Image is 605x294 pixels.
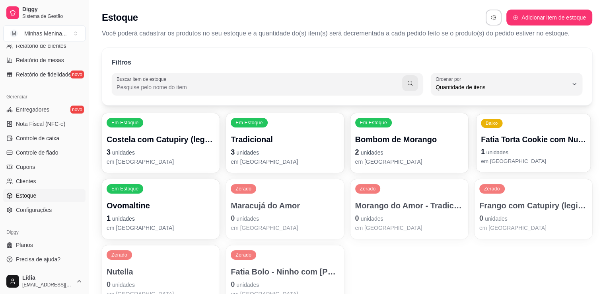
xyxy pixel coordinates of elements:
p: 1 [481,147,586,157]
span: Relatório de clientes [16,42,66,50]
input: Buscar item de estoque [117,83,402,91]
p: Costela com Catupiry (legitimo) [107,134,215,145]
p: 0 [107,279,215,290]
p: Bombom de Morango [355,134,463,145]
span: M [10,29,18,37]
a: Planos [3,239,86,251]
p: em [GEOGRAPHIC_DATA] [481,157,586,165]
button: Lídia[EMAIL_ADDRESS][DOMAIN_NAME] [3,272,86,291]
p: Zerado [484,186,500,192]
div: Diggy [3,226,86,239]
p: Em Estoque [111,120,138,126]
p: Maracujá do Amor [231,200,339,211]
a: Relatório de mesas [3,54,86,67]
p: Filtros [112,58,131,67]
p: 3 [231,147,339,158]
a: Configurações [3,204,86,216]
p: Ovomaltine [107,200,215,211]
p: em [GEOGRAPHIC_DATA] [231,224,339,232]
p: Tradicional [231,134,339,145]
button: Em EstoqueOvomaltine1unidadesem [GEOGRAPHIC_DATA] [102,179,220,239]
p: Morango do Amor - Tradicional [355,200,463,211]
button: Em EstoqueCostela com Catupiry (legitimo)3unidadesem [GEOGRAPHIC_DATA] [102,113,220,173]
span: unidades [112,149,135,156]
p: em [GEOGRAPHIC_DATA] [355,158,463,166]
div: Minhas Menina ... [24,29,67,37]
button: ZeradoMaracujá do Amor0unidadesem [GEOGRAPHIC_DATA] [226,179,344,239]
p: em [GEOGRAPHIC_DATA] [107,158,215,166]
p: Fatia Torta Cookie com Nutella [481,134,586,145]
a: Controle de fiado [3,146,86,159]
button: Em EstoqueTradicional3unidadesem [GEOGRAPHIC_DATA] [226,113,344,173]
span: Sistema de Gestão [22,13,82,20]
p: Nutella [107,266,215,277]
button: BaixoFatia Torta Cookie com Nutella1unidadesem [GEOGRAPHIC_DATA] [476,114,590,172]
p: em [GEOGRAPHIC_DATA] [355,224,463,232]
span: Precisa de ajuda? [16,255,60,263]
p: em [GEOGRAPHIC_DATA] [231,158,339,166]
p: em [GEOGRAPHIC_DATA] [107,224,215,232]
span: Relatório de fidelidade [16,71,71,78]
p: Em Estoque [360,120,387,126]
span: Controle de fiado [16,149,58,157]
button: Ordenar porQuantidade de itens [431,73,582,95]
label: Ordenar por [436,76,464,82]
button: Select a team [3,25,86,41]
p: Frango com Catupiry (legitimo) [479,200,587,211]
span: unidades [112,216,135,222]
span: unidades [112,282,135,288]
a: Clientes [3,175,86,188]
span: Relatório de mesas [16,56,64,64]
button: Em EstoqueBombom de Morango2unidadesem [GEOGRAPHIC_DATA] [350,113,468,173]
span: Nota Fiscal (NFC-e) [16,120,65,128]
a: Estoque [3,189,86,202]
p: Você poderá cadastrar os produtos no seu estoque e a quantidade do(s) item(s) será decrementada a... [102,29,592,38]
span: unidades [236,149,259,156]
a: Entregadoresnovo [3,103,86,116]
span: unidades [361,216,383,222]
span: Planos [16,241,33,249]
span: [EMAIL_ADDRESS][DOMAIN_NAME] [22,282,73,288]
span: Cupons [16,163,35,171]
p: Zerado [111,252,127,258]
p: 0 [479,213,587,224]
span: Diggy [22,6,82,13]
span: unidades [485,216,508,222]
p: 2 [355,147,463,158]
p: 0 [355,213,463,224]
span: unidades [236,216,259,222]
a: DiggySistema de Gestão [3,3,86,22]
label: Buscar item de estoque [117,76,169,82]
span: unidades [361,149,383,156]
p: Fatia Bolo - Ninho com [PERSON_NAME] [231,266,339,277]
span: Configurações [16,206,52,214]
p: 3 [107,147,215,158]
p: 1 [107,213,215,224]
p: Em Estoque [235,120,263,126]
a: Controle de caixa [3,132,86,145]
p: 0 [231,279,339,290]
a: Nota Fiscal (NFC-e) [3,118,86,130]
button: ZeradoFrango com Catupiry (legitimo)0unidadesem [GEOGRAPHIC_DATA] [475,179,592,239]
p: Zerado [360,186,376,192]
p: Zerado [235,252,251,258]
span: Lídia [22,274,73,282]
a: Cupons [3,161,86,173]
span: Clientes [16,177,36,185]
span: Controle de caixa [16,134,59,142]
a: Relatório de clientes [3,39,86,52]
span: unidades [236,282,259,288]
span: unidades [486,149,508,156]
p: Em Estoque [111,186,138,192]
button: ZeradoMorango do Amor - Tradicional0unidadesem [GEOGRAPHIC_DATA] [350,179,468,239]
button: Adicionar item de estoque [506,10,592,25]
p: em [GEOGRAPHIC_DATA] [479,224,587,232]
p: 0 [231,213,339,224]
p: Baixo [485,120,498,127]
h2: Estoque [102,11,138,24]
span: Entregadores [16,106,49,114]
div: Gerenciar [3,90,86,103]
span: Estoque [16,192,36,200]
span: Quantidade de itens [436,83,568,91]
a: Relatório de fidelidadenovo [3,68,86,81]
